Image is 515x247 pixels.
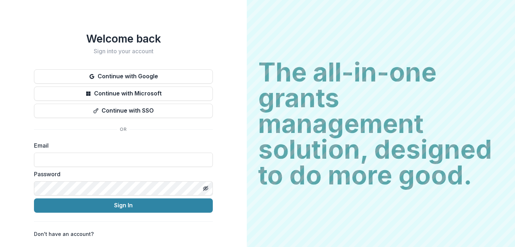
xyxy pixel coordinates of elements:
button: Sign In [34,198,213,213]
button: Toggle password visibility [200,183,211,194]
label: Password [34,170,209,178]
label: Email [34,141,209,150]
h1: Welcome back [34,32,213,45]
button: Continue with Microsoft [34,87,213,101]
button: Continue with Google [34,69,213,84]
button: Continue with SSO [34,104,213,118]
p: Don't have an account? [34,230,94,238]
h2: Sign into your account [34,48,213,55]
